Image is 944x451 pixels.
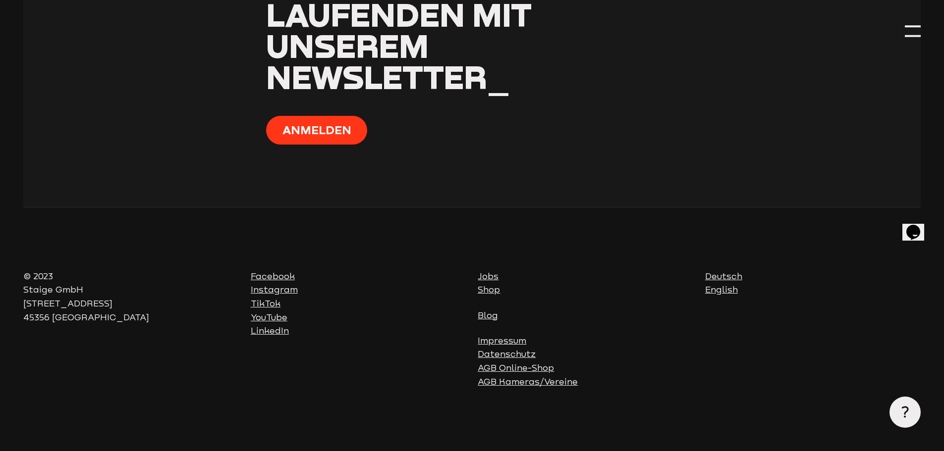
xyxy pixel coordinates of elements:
a: Impressum [478,336,526,346]
a: Facebook [251,271,295,281]
a: YouTube [251,312,287,322]
button: Anmelden [266,116,367,144]
a: TikTok [251,299,280,308]
p: © 2023 Staige GmbH [STREET_ADDRESS] 45356 [GEOGRAPHIC_DATA] [23,270,239,324]
iframe: chat widget [902,211,934,241]
a: AGB Online-Shop [478,363,554,373]
a: LinkedIn [251,326,289,336]
a: Jobs [478,271,499,281]
a: Shop [478,285,500,295]
a: Instagram [251,285,298,295]
a: AGB Kameras/Vereine [478,377,578,387]
a: Datenschutz [478,349,536,359]
a: Deutsch [705,271,742,281]
a: English [705,285,738,295]
span: Newsletter_ [266,57,510,96]
a: Blog [478,310,498,320]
